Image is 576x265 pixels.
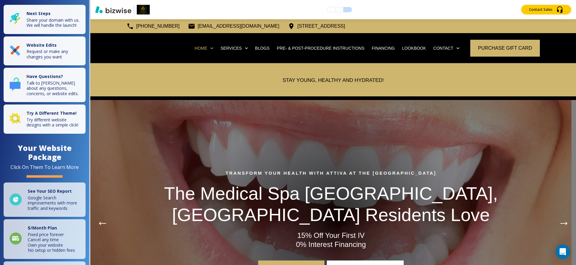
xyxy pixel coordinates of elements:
p: [PHONE_NUMBER] [136,22,180,31]
div: Previous Slide [96,217,108,229]
button: Website EditsRequest or make any changes you want [4,36,86,66]
a: [STREET_ADDRESS] [288,22,345,31]
p: 0% Interest Financing [161,240,501,249]
p: Request or make any changes you want [27,49,82,59]
strong: See Your SEO Report [28,188,72,194]
strong: $ /Month Plan [28,225,57,231]
p: HOME [195,45,207,51]
h4: Your Website Package [4,143,86,162]
strong: Next Steps [27,11,51,16]
div: Click On Them To Learn More [11,164,79,170]
p: Try different website designs with a simple click! [27,117,82,128]
strong: Website Edits [27,42,57,48]
p: Transform Your Health with Attiva at The [GEOGRAPHIC_DATA] [161,170,501,177]
p: FINANCING [372,45,395,51]
p: [EMAIL_ADDRESS][DOMAIN_NAME] [198,22,279,31]
p: Google Search improvements with more traffic and keywords [28,195,82,211]
span: Purchase Gift Card [478,45,532,52]
p: Talk to [PERSON_NAME] about any questions, concerns, or website edits. [27,80,82,96]
p: The Medical Spa [GEOGRAPHIC_DATA], [GEOGRAPHIC_DATA] Residents Love [161,183,501,226]
p: LOOKBOOK [402,45,426,51]
p: STAY YOUNG, HEALTHY AND HYDRATED! [127,76,540,84]
p: [STREET_ADDRESS] [297,22,345,31]
a: [PHONE_NUMBER] [127,22,180,31]
p: Share your domain with us. We will handle the launch! [27,17,80,28]
a: See Your SEO ReportGoogle Search improvements with more traffic and keywords [4,182,86,217]
p: PRE- & POST-PROCEDURE INSTRUCTIONS [277,45,365,51]
a: Purchase Gift Card [470,40,540,57]
button: Have Questions?Talk to [PERSON_NAME] about any questions, concerns, or website edits. [4,68,86,102]
button: Next Hero Image [558,217,570,229]
p: CONTACT [433,45,453,51]
p: 15% Off Your First IV [161,231,501,240]
button: Next StepsShare your domain with us.We will handle the launch! [4,5,86,34]
p: BLOGS [255,45,270,51]
button: Try A Different Theme!Try different website designs with a simple click! [4,104,86,134]
p: Fixed price forever Cancel any time Own your website No setup or hidden fees [28,232,75,253]
button: Previous Hero Image [96,217,108,229]
a: [EMAIL_ADDRESS][DOMAIN_NAME] [188,22,279,31]
p: Contact Sales [529,7,553,12]
strong: Have Questions? [27,73,63,79]
img: Bizwise Logo [95,6,131,13]
img: Your Logo [137,5,150,14]
a: $/Month PlanFixed price foreverCancel any timeOwn your websiteNo setup or hidden fees [4,219,86,259]
strong: Try A Different Theme! [27,110,77,116]
button: Contact Sales [521,5,571,14]
p: SERVICES [221,45,242,51]
div: Next Slide [558,217,570,229]
div: Open Intercom Messenger [556,245,570,259]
